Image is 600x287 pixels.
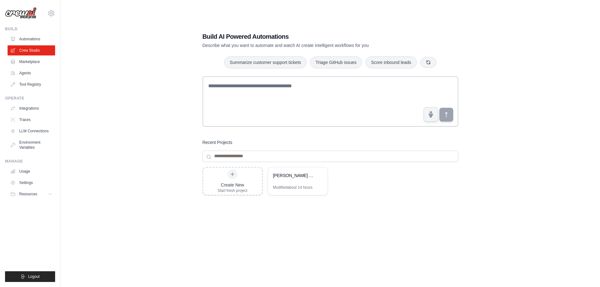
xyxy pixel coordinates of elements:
[8,166,55,176] a: Usage
[8,68,55,78] a: Agents
[218,188,248,193] div: Start fresh project
[8,178,55,188] a: Settings
[310,56,362,68] button: Triage GitHub issues
[8,137,55,152] a: Environment Variables
[19,192,37,197] span: Resources
[224,56,306,68] button: Summarize customer support tickets
[5,159,55,164] div: Manage
[273,172,316,179] div: [PERSON_NAME] Code Development Team - Real Software Delivery
[366,56,417,68] button: Score inbound leads
[5,271,55,282] button: Logout
[8,103,55,113] a: Integrations
[203,42,414,49] p: Describe what you want to automate and watch AI create intelligent workflows for you
[8,45,55,55] a: Crew Studio
[28,274,40,279] span: Logout
[8,79,55,89] a: Tool Registry
[8,34,55,44] a: Automations
[8,189,55,199] button: Resources
[5,96,55,101] div: Operate
[273,185,312,190] div: Modified about 14 hours
[5,7,37,19] img: Logo
[218,182,248,188] div: Create New
[5,26,55,32] div: Build
[203,139,232,146] h3: Recent Projects
[424,107,438,122] button: Click to speak your automation idea
[203,32,414,41] h1: Build AI Powered Automations
[8,115,55,125] a: Traces
[8,57,55,67] a: Marketplace
[420,57,436,68] button: Get new suggestions
[8,126,55,136] a: LLM Connections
